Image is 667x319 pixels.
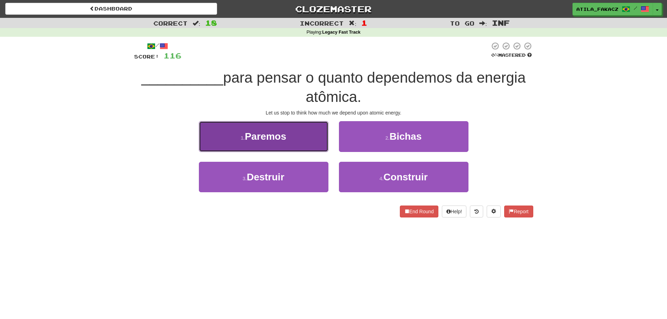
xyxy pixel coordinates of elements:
button: End Round [400,206,438,217]
strong: Legacy Fast Track [322,30,360,35]
span: Destruir [247,172,284,182]
span: Incorrect [300,20,344,27]
span: Inf [492,19,510,27]
span: : [479,20,487,26]
span: __________ [141,69,223,86]
span: / [634,6,637,11]
small: 1 . [241,135,245,141]
div: / [134,42,181,50]
button: 1.Paremos [199,121,328,152]
div: Let us stop to think how much we depend upon atomic energy. [134,109,533,116]
button: Round history (alt+y) [470,206,483,217]
div: Mastered [490,52,533,58]
small: 4 . [380,176,384,181]
span: Correct [153,20,188,27]
button: 4.Construir [339,162,468,192]
button: Report [504,206,533,217]
span: para pensar o quanto dependemos da energia atômica. [223,69,526,105]
a: atila_fakacz / [572,3,653,15]
span: To go [450,20,474,27]
span: Score: [134,54,159,60]
small: 2 . [385,135,390,141]
span: : [193,20,200,26]
span: 116 [164,51,181,60]
button: 2.Bichas [339,121,468,152]
span: 0 % [491,52,498,58]
span: Bichas [389,131,422,142]
span: Construir [383,172,428,182]
button: Help! [442,206,467,217]
span: atila_fakacz [576,6,618,12]
button: 3.Destruir [199,162,328,192]
span: 18 [205,19,217,27]
span: : [349,20,356,26]
span: Paremos [245,131,286,142]
span: 1 [361,19,367,27]
a: Clozemaster [228,3,439,15]
a: Dashboard [5,3,217,15]
small: 3 . [243,176,247,181]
